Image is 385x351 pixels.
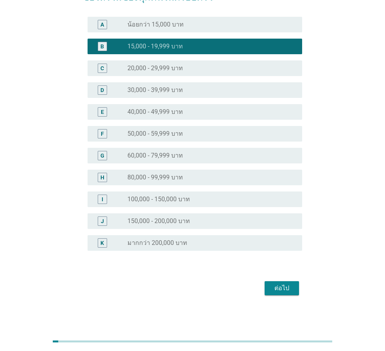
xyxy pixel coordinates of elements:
label: 60,000 - 79,999 บาท [127,152,183,160]
label: 80,000 - 99,999 บาท [127,174,183,181]
label: มากกว่า 200,000 บาท [127,239,187,247]
div: E [101,108,104,116]
div: D [100,86,104,94]
label: น้อยกว่า 15,000 บาท [127,21,184,28]
label: 150,000 - 200,000 บาท [127,217,190,225]
label: 30,000 - 39,999 บาท [127,86,183,94]
div: G [100,151,104,160]
label: 100,000 - 150,000 บาท [127,195,190,203]
label: 50,000 - 59,999 บาท [127,130,183,138]
label: 15,000 - 19,999 บาท [127,43,183,50]
div: B [100,42,104,50]
div: K [100,239,104,247]
div: A [100,20,104,28]
div: I [102,195,103,203]
label: 40,000 - 49,999 บาท [127,108,183,116]
div: C [100,64,104,72]
label: 20,000 - 29,999 บาท [127,64,183,72]
div: J [101,217,104,225]
div: ต่อไป [271,284,293,293]
div: H [100,173,104,181]
button: ต่อไป [265,281,299,295]
div: F [101,129,104,138]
